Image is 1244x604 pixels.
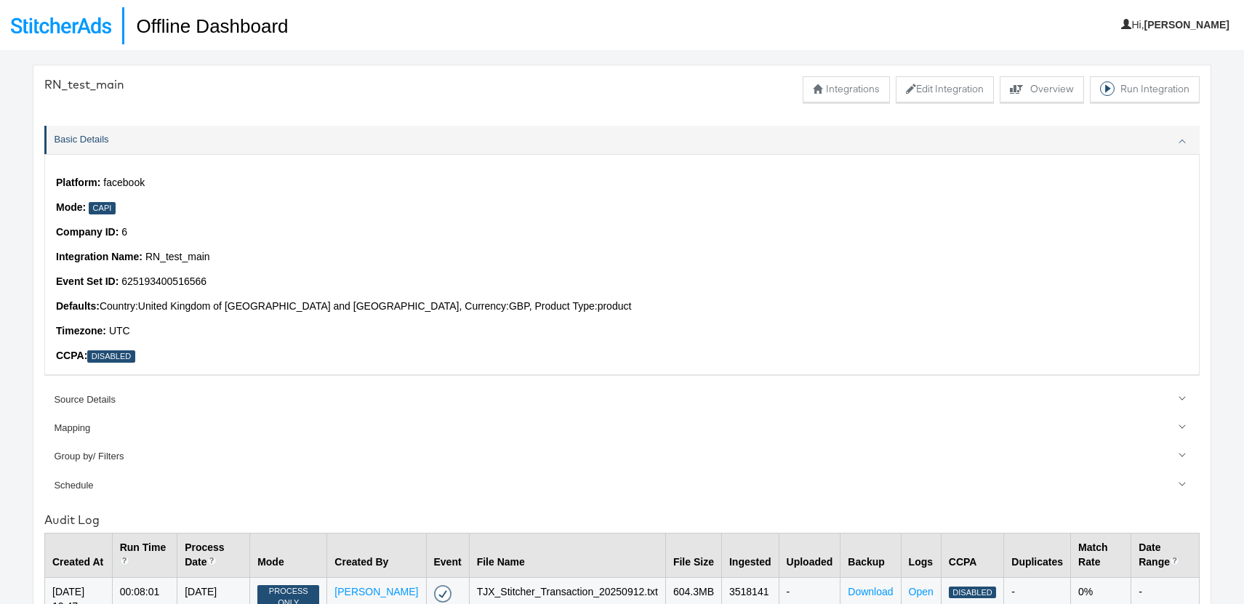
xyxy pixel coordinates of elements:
[909,586,934,597] a: Open
[54,393,1192,407] div: Source Details
[89,202,116,214] div: Capi
[45,533,113,577] th: Created At
[56,177,100,188] strong: Platform:
[250,533,327,577] th: Mode
[44,414,1200,443] a: Mapping
[1071,533,1131,577] th: Match Rate
[11,17,111,33] img: StitcherAds
[56,299,1188,314] p: Country: United Kingdom of [GEOGRAPHIC_DATA] and [GEOGRAPHIC_DATA] , Currency: GBP , Product Type...
[87,350,135,363] div: Disabled
[177,533,250,577] th: Process Date
[941,533,1003,577] th: CCPA
[56,201,86,213] strong: Mode:
[1131,533,1200,577] th: Date Range
[803,76,890,102] button: Integrations
[44,76,124,93] div: RN_test_main
[44,154,1200,374] div: Basic Details
[949,587,996,599] div: Disabled
[54,422,1192,435] div: Mapping
[44,385,1200,414] a: Source Details
[56,300,100,312] strong: Defaults:
[56,225,1188,240] p: 6
[44,443,1200,471] a: Group by/ Filters
[44,471,1200,499] a: Schedule
[721,533,779,577] th: Ingested
[665,533,721,577] th: File Size
[901,533,941,577] th: Logs
[56,275,119,287] strong: Event Set ID :
[56,325,106,337] strong: Timezone:
[1004,533,1071,577] th: Duplicates
[54,479,1192,493] div: Schedule
[1000,76,1084,102] button: Overview
[56,275,1188,289] p: 625193400516566
[426,533,469,577] th: Event
[469,533,665,577] th: File Name
[334,586,418,597] a: [PERSON_NAME]
[54,133,1192,147] div: Basic Details
[896,76,994,102] button: Edit Integration
[56,324,1188,339] p: UTC
[56,226,119,238] strong: Company ID:
[779,533,840,577] th: Uploaded
[327,533,426,577] th: Created By
[44,126,1200,154] a: Basic Details
[44,512,1200,528] div: Audit Log
[54,450,1192,464] div: Group by/ Filters
[56,251,143,262] strong: Integration Name:
[840,533,901,577] th: Backup
[848,586,893,597] a: Download
[56,350,87,361] strong: CCPA:
[1090,76,1200,102] button: Run Integration
[1144,19,1229,31] b: [PERSON_NAME]
[56,250,1188,265] p: RN_test_main
[122,7,288,44] h1: Offline Dashboard
[112,533,177,577] th: Run Time
[56,176,1188,190] p: facebook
